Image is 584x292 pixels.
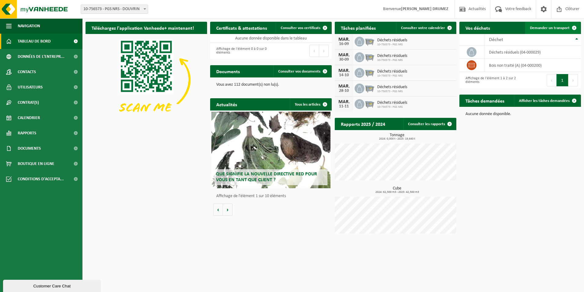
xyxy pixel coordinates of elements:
[377,85,407,90] span: Déchets résiduels
[401,7,448,11] strong: [PERSON_NAME] DRUMEZ
[213,204,223,216] button: Vorige
[547,74,557,86] button: Previous
[364,83,375,93] img: WB-2500-GAL-GY-01
[465,112,575,116] p: Aucune donnée disponible.
[213,44,268,58] div: Affichage de l'élément 0 à 0 sur 0 éléments
[335,118,391,130] h2: Rapports 2025 / 2024
[18,18,40,34] span: Navigation
[377,43,407,47] span: 10-756573 - PGS NRS
[525,22,580,34] a: Demander un transport
[210,22,273,34] h2: Certificats & attestations
[18,64,36,80] span: Contacts
[530,26,570,30] span: Demander un transport
[364,98,375,109] img: WB-2500-GAL-GY-01
[18,80,43,95] span: Utilisateurs
[338,53,350,58] div: MAR.
[459,95,510,107] h2: Tâches demandées
[338,37,350,42] div: MAR.
[276,22,331,34] a: Consulter vos certificats
[3,279,102,292] iframe: chat widget
[18,95,39,110] span: Contrat(s)
[338,73,350,77] div: 14-10
[216,194,329,198] p: Affichage de l'élément 1 sur 10 éléments
[81,5,148,14] span: 10-756573 - PGS NRS - DOUVRIN
[338,133,456,140] h3: Tonnage
[81,5,148,13] span: 10-756573 - PGS NRS - DOUVRIN
[338,58,350,62] div: 30-09
[377,74,407,78] span: 10-756573 - PGS NRS
[568,74,578,86] button: Next
[459,22,496,34] h2: Vos déchets
[377,100,407,105] span: Déchets résiduels
[273,65,331,77] a: Consulter vos documents
[484,46,581,59] td: déchets résiduels (04-000029)
[281,26,320,30] span: Consulter vos certificats
[309,45,319,57] button: Previous
[210,34,332,43] td: Aucune donnée disponible dans le tableau
[18,110,40,125] span: Calendrier
[86,34,207,125] img: Download de VHEPlus App
[86,22,200,34] h2: Téléchargez l'application Vanheede+ maintenant!
[338,42,350,46] div: 16-09
[489,37,503,42] span: Déchet
[338,99,350,104] div: MAR.
[18,141,41,156] span: Documents
[335,22,382,34] h2: Tâches planifiées
[364,67,375,77] img: WB-2500-GAL-GY-01
[18,34,51,49] span: Tableau de bord
[216,83,326,87] p: Vous avez 112 document(s) non lu(s).
[377,54,407,58] span: Déchets résiduels
[377,105,407,109] span: 10-756573 - PGS NRS
[290,98,331,110] a: Tous les articles
[377,38,407,43] span: Déchets résiduels
[338,89,350,93] div: 28-10
[210,98,243,110] h2: Actualités
[401,26,445,30] span: Consulter votre calendrier
[484,59,581,72] td: bois non traité (A) (04-000200)
[319,45,329,57] button: Next
[18,125,36,141] span: Rapports
[377,90,407,93] span: 10-756573 - PGS NRS
[519,99,570,103] span: Afficher les tâches demandées
[18,49,64,64] span: Données de l'entrepr...
[18,156,54,171] span: Boutique en ligne
[377,58,407,62] span: 10-756573 - PGS NRS
[338,137,456,140] span: 2024: 0,000 t - 2025: 19,640 t
[211,112,330,188] a: Que signifie la nouvelle directive RED pour vous en tant que client ?
[18,171,64,187] span: Conditions d'accepta...
[223,204,232,216] button: Volgende
[338,104,350,109] div: 11-11
[377,69,407,74] span: Déchets résiduels
[514,95,580,107] a: Afficher les tâches demandées
[396,22,456,34] a: Consulter votre calendrier
[557,74,568,86] button: 1
[338,68,350,73] div: MAR.
[210,65,246,77] h2: Documents
[338,84,350,89] div: MAR.
[216,172,317,182] span: Que signifie la nouvelle directive RED pour vous en tant que client ?
[338,191,456,194] span: 2024: 62,500 m3 - 2025: 42,500 m3
[462,73,517,87] div: Affichage de l'élément 1 à 2 sur 2 éléments
[403,118,456,130] a: Consulter les rapports
[278,69,320,73] span: Consulter vos documents
[338,186,456,194] h3: Cube
[364,36,375,46] img: WB-2500-GAL-GY-01
[364,51,375,62] img: WB-2500-GAL-GY-01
